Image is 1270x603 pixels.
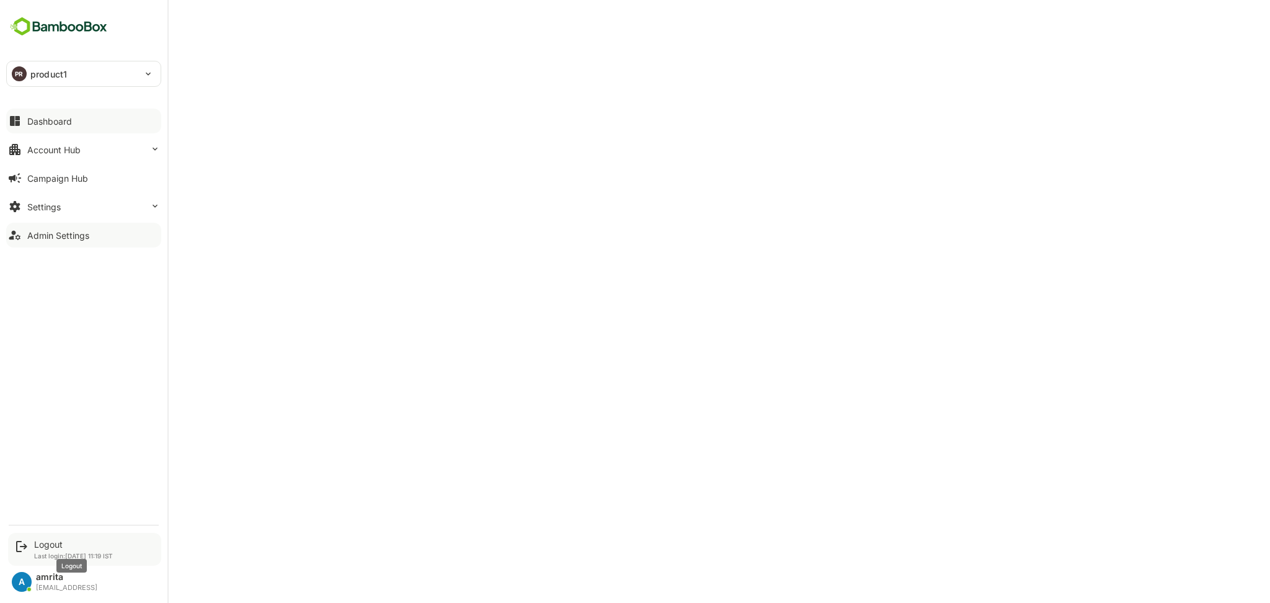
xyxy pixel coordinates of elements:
[34,539,113,550] div: Logout
[12,66,27,81] div: PR
[27,230,89,241] div: Admin Settings
[6,137,161,162] button: Account Hub
[27,116,72,127] div: Dashboard
[30,68,67,81] p: product1
[27,145,81,155] div: Account Hub
[27,202,61,212] div: Settings
[27,173,88,184] div: Campaign Hub
[34,552,113,560] p: Last login: [DATE] 11:19 IST
[6,109,161,133] button: Dashboard
[6,223,161,248] button: Admin Settings
[36,572,97,583] div: amrita
[6,15,111,38] img: BambooboxFullLogoMark.5f36c76dfaba33ec1ec1367b70bb1252.svg
[6,166,161,190] button: Campaign Hub
[6,194,161,219] button: Settings
[7,61,161,86] div: PRproduct1
[36,584,97,592] div: [EMAIL_ADDRESS]
[12,572,32,592] div: A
